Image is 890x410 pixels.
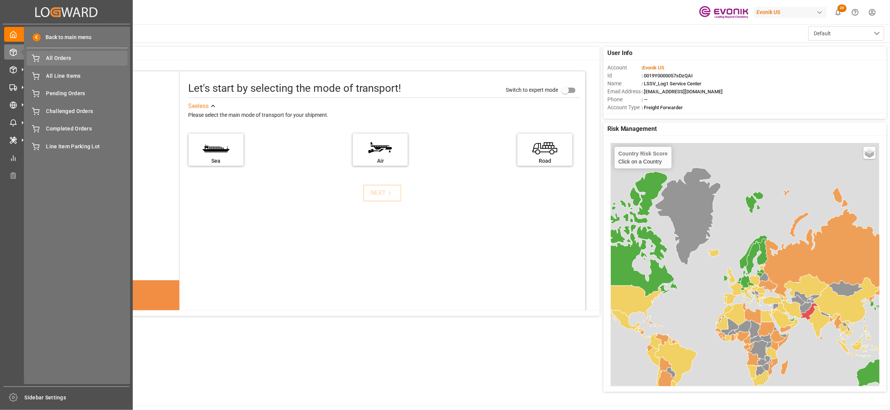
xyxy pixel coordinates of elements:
span: Email Address [607,88,642,96]
span: Pending Orders [46,90,128,97]
button: Evonik US [754,5,830,19]
span: : Freight Forwarder [642,105,683,110]
div: Let's start by selecting the mode of transport! [189,80,401,96]
span: Switch to expert mode [506,87,558,93]
a: All Line Items [27,68,127,83]
div: Sea [192,157,240,165]
img: Evonik-brand-mark-Deep-Purple-RGB.jpeg_1700498283.jpeg [699,6,748,19]
button: open menu [808,26,884,41]
span: Back to main menu [41,33,92,41]
div: Air [357,157,404,165]
span: All Orders [46,54,128,62]
button: Help Center [847,4,864,21]
a: All Orders [27,51,127,66]
a: Line Item Parking Lot [27,139,127,154]
span: Line Item Parking Lot [46,143,128,151]
a: Transport Planner [4,168,129,183]
span: Risk Management [607,124,657,134]
span: Default [814,30,831,38]
span: Id [607,72,642,80]
div: Evonik US [754,7,827,18]
div: Click on a Country [618,151,668,165]
span: 20 [838,5,847,12]
a: Challenged Orders [27,104,127,118]
div: Road [521,157,569,165]
span: : [EMAIL_ADDRESS][DOMAIN_NAME] [642,89,723,94]
button: NEXT [363,185,401,201]
span: Sidebar Settings [25,394,130,402]
span: Completed Orders [46,125,128,133]
span: Phone [607,96,642,104]
span: User Info [607,49,633,58]
span: : [642,65,664,71]
span: : — [642,97,648,102]
a: My Reports [4,150,129,165]
span: Account [607,64,642,72]
div: See less [189,102,209,111]
span: Name [607,80,642,88]
span: All Line Items [46,72,128,80]
a: Layers [863,147,876,159]
span: : 0019Y0000057sDzQAI [642,73,693,79]
span: Evonik US [643,65,664,71]
span: Account Type [607,104,642,112]
div: NEXT [371,189,394,198]
a: My Cockpit [4,27,129,42]
h4: Country Risk Score [618,151,668,157]
a: Completed Orders [27,121,127,136]
span: Challenged Orders [46,107,128,115]
span: : LSSV_Log1 Service Center [642,81,701,86]
div: Please select the main mode of transport for your shipment. [189,111,580,120]
a: Pending Orders [27,86,127,101]
button: show 20 new notifications [830,4,847,21]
